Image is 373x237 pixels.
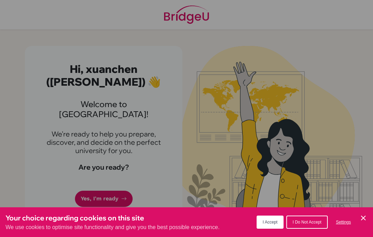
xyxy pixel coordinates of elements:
span: Settings [336,220,351,225]
button: I Do Not Accept [286,216,327,229]
span: I Accept [263,220,278,225]
button: Settings [331,216,356,228]
button: I Accept [257,216,284,229]
p: We use cookies to optimise site functionality and give you the best possible experience. [6,223,220,231]
h3: Your choice regarding cookies on this site [6,213,220,223]
button: Save and close [359,214,367,222]
span: I Do Not Accept [293,220,321,225]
